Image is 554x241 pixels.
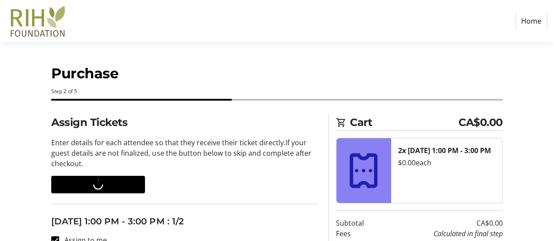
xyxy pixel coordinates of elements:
[350,115,459,130] span: Cart
[384,228,503,239] td: Calculated in final step
[515,13,547,29] a: Home
[336,218,384,228] td: Subtotal
[51,63,502,84] h1: Purchase
[7,3,69,38] img: Royal Inland Hospital Foundation 's Logo
[459,115,503,130] span: CA$0.00
[336,228,384,239] td: Fees
[51,87,502,95] div: Step 2 of 5
[51,215,318,228] h3: [DATE] 1:00 PM - 3:00 PM : 1/2
[51,137,318,169] p: Enter details for each attendee so that they receive their ticket directly. If your guest details...
[51,115,318,130] h2: Assign Tickets
[384,218,503,228] td: CA$0.00
[398,157,495,168] div: $0.00 each
[398,146,491,155] strong: 2x [DATE] 1:00 PM - 3:00 PM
